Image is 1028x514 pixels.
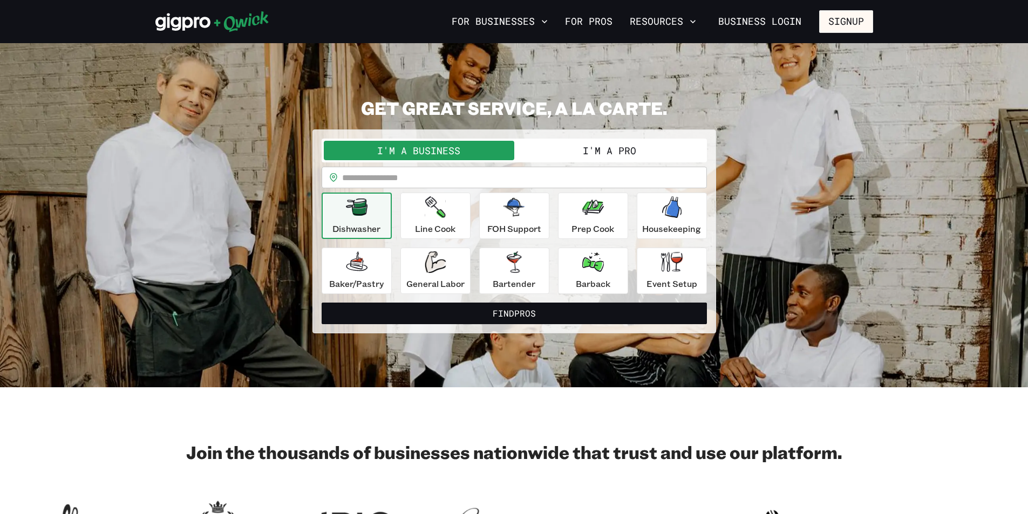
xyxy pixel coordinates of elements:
[415,222,455,235] p: Line Cook
[819,10,873,33] button: Signup
[400,248,471,294] button: General Labor
[322,248,392,294] button: Baker/Pastry
[514,141,705,160] button: I'm a Pro
[709,10,811,33] a: Business Login
[487,222,541,235] p: FOH Support
[155,441,873,463] h2: Join the thousands of businesses nationwide that trust and use our platform.
[558,248,628,294] button: Barback
[493,277,535,290] p: Bartender
[576,277,610,290] p: Barback
[324,141,514,160] button: I'm a Business
[322,193,392,239] button: Dishwasher
[561,12,617,31] a: For Pros
[312,97,716,119] h2: GET GREAT SERVICE, A LA CARTE.
[332,222,380,235] p: Dishwasher
[637,248,707,294] button: Event Setup
[329,277,384,290] p: Baker/Pastry
[400,193,471,239] button: Line Cook
[558,193,628,239] button: Prep Cook
[637,193,707,239] button: Housekeeping
[322,303,707,324] button: FindPros
[479,193,549,239] button: FOH Support
[447,12,552,31] button: For Businesses
[642,222,701,235] p: Housekeeping
[625,12,700,31] button: Resources
[479,248,549,294] button: Bartender
[646,277,697,290] p: Event Setup
[571,222,614,235] p: Prep Cook
[406,277,465,290] p: General Labor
